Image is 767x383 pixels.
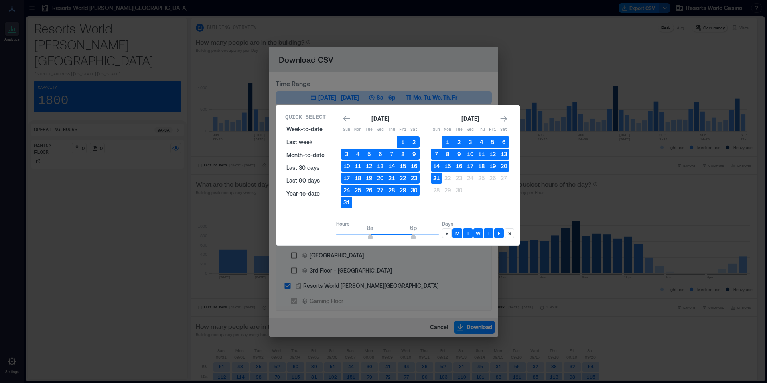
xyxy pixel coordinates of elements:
button: 28 [386,185,397,196]
p: T [467,230,469,236]
button: 12 [487,149,498,160]
button: Week-to-date [282,123,329,136]
button: 27 [498,173,509,184]
button: 29 [397,185,408,196]
p: Days [442,220,514,227]
button: 7 [386,149,397,160]
th: Friday [397,124,408,136]
p: Wed [375,127,386,133]
button: 8 [442,149,453,160]
p: Wed [465,127,476,133]
p: Hours [336,220,439,227]
button: 27 [375,185,386,196]
button: 11 [476,149,487,160]
th: Sunday [431,124,442,136]
button: 20 [375,173,386,184]
button: 4 [352,149,363,160]
button: 21 [386,173,397,184]
p: T [487,230,490,236]
th: Monday [352,124,363,136]
button: 13 [375,161,386,172]
p: Sat [408,127,420,133]
th: Tuesday [453,124,465,136]
button: 29 [442,185,453,196]
button: 24 [341,185,352,196]
button: 14 [431,161,442,172]
button: Last week [282,136,329,149]
p: Thu [476,127,487,133]
button: 4 [476,136,487,148]
th: Wednesday [465,124,476,136]
button: 16 [453,161,465,172]
button: 19 [487,161,498,172]
p: Quick Select [285,113,326,121]
button: 8 [397,149,408,160]
button: 26 [487,173,498,184]
th: Saturday [498,124,509,136]
button: 18 [352,173,363,184]
p: S [508,230,511,236]
button: 9 [453,149,465,160]
button: 22 [397,173,408,184]
button: Go to next month [498,113,509,124]
button: Year-to-date [282,187,329,200]
button: 16 [408,161,420,172]
button: 11 [352,161,363,172]
button: 10 [341,161,352,172]
button: 30 [408,185,420,196]
button: 15 [442,161,453,172]
button: Month-to-date [282,149,329,161]
button: 3 [465,136,476,148]
p: Mon [352,127,363,133]
span: 8a [367,224,373,231]
button: 7 [431,149,442,160]
button: 12 [363,161,375,172]
p: M [455,230,459,236]
div: [DATE] [369,114,392,124]
button: Last 30 days [282,161,329,174]
span: 6p [410,224,417,231]
button: 22 [442,173,453,184]
button: 6 [498,136,509,148]
button: 5 [363,149,375,160]
th: Thursday [476,124,487,136]
button: 23 [453,173,465,184]
p: Sun [341,127,352,133]
button: 3 [341,149,352,160]
button: 17 [465,161,476,172]
p: Fri [487,127,498,133]
button: 2 [408,136,420,148]
button: 31 [341,197,352,208]
button: 23 [408,173,420,184]
button: 9 [408,149,420,160]
th: Tuesday [363,124,375,136]
th: Thursday [386,124,397,136]
p: Fri [397,127,408,133]
button: 5 [487,136,498,148]
button: 1 [397,136,408,148]
p: Sun [431,127,442,133]
button: 2 [453,136,465,148]
th: Friday [487,124,498,136]
button: Go to previous month [341,113,352,124]
div: [DATE] [459,114,481,124]
p: Tue [453,127,465,133]
p: Tue [363,127,375,133]
p: Thu [386,127,397,133]
p: W [476,230,481,236]
button: 13 [498,149,509,160]
button: 24 [465,173,476,184]
button: 1 [442,136,453,148]
button: 26 [363,185,375,196]
th: Monday [442,124,453,136]
button: Last 90 days [282,174,329,187]
th: Sunday [341,124,352,136]
button: 25 [352,185,363,196]
button: 15 [397,161,408,172]
button: 30 [453,185,465,196]
button: 20 [498,161,509,172]
p: F [498,230,500,236]
p: Mon [442,127,453,133]
button: 10 [465,149,476,160]
button: 14 [386,161,397,172]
